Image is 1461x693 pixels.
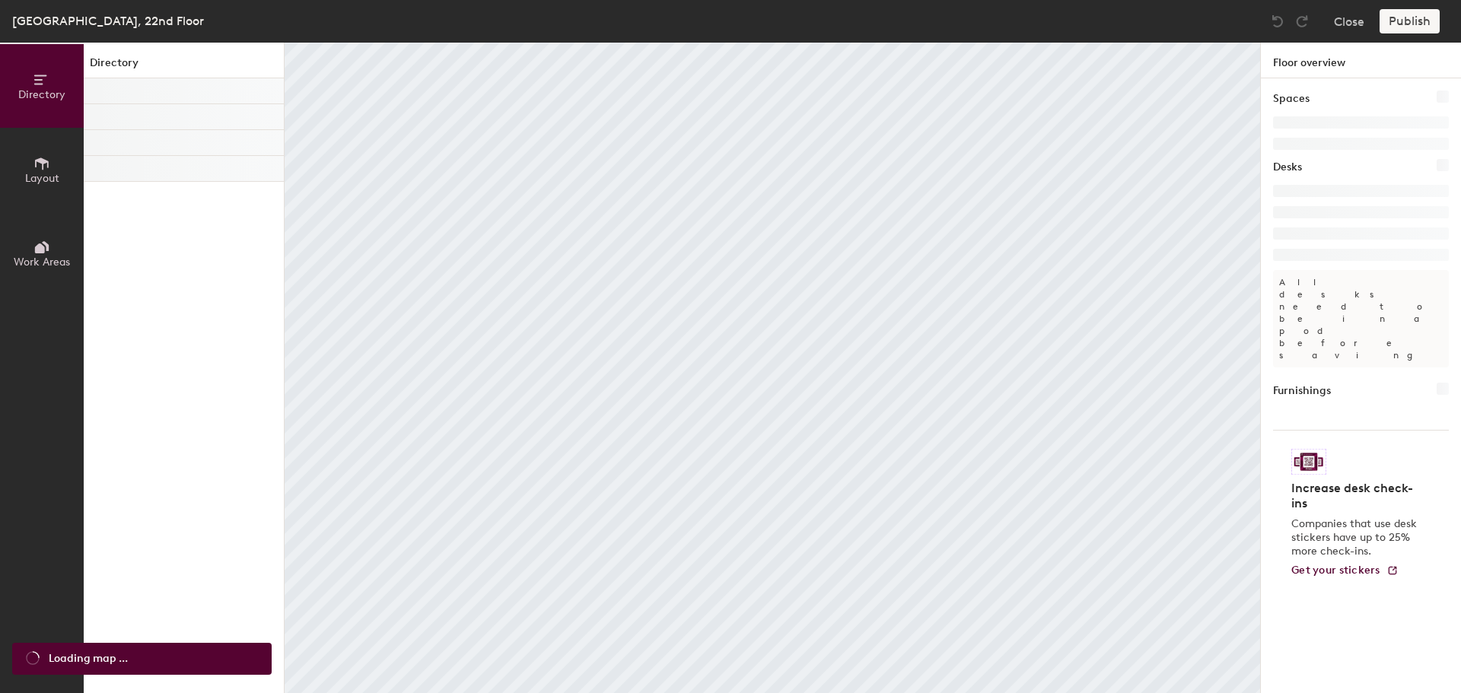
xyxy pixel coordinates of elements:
[1294,14,1310,29] img: Redo
[84,55,284,78] h1: Directory
[14,256,70,269] span: Work Areas
[25,172,59,185] span: Layout
[1291,564,1380,577] span: Get your stickers
[1334,9,1364,33] button: Close
[1291,449,1326,475] img: Sticker logo
[1273,270,1449,367] p: All desks need to be in a pod before saving
[285,43,1260,693] canvas: Map
[1273,91,1310,107] h1: Spaces
[1261,43,1461,78] h1: Floor overview
[18,88,65,101] span: Directory
[1270,14,1285,29] img: Undo
[1273,159,1302,176] h1: Desks
[1291,481,1421,511] h4: Increase desk check-ins
[1291,564,1399,577] a: Get your stickers
[1291,517,1421,558] p: Companies that use desk stickers have up to 25% more check-ins.
[49,650,128,667] span: Loading map ...
[1273,383,1331,399] h1: Furnishings
[12,11,204,30] div: [GEOGRAPHIC_DATA], 22nd Floor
